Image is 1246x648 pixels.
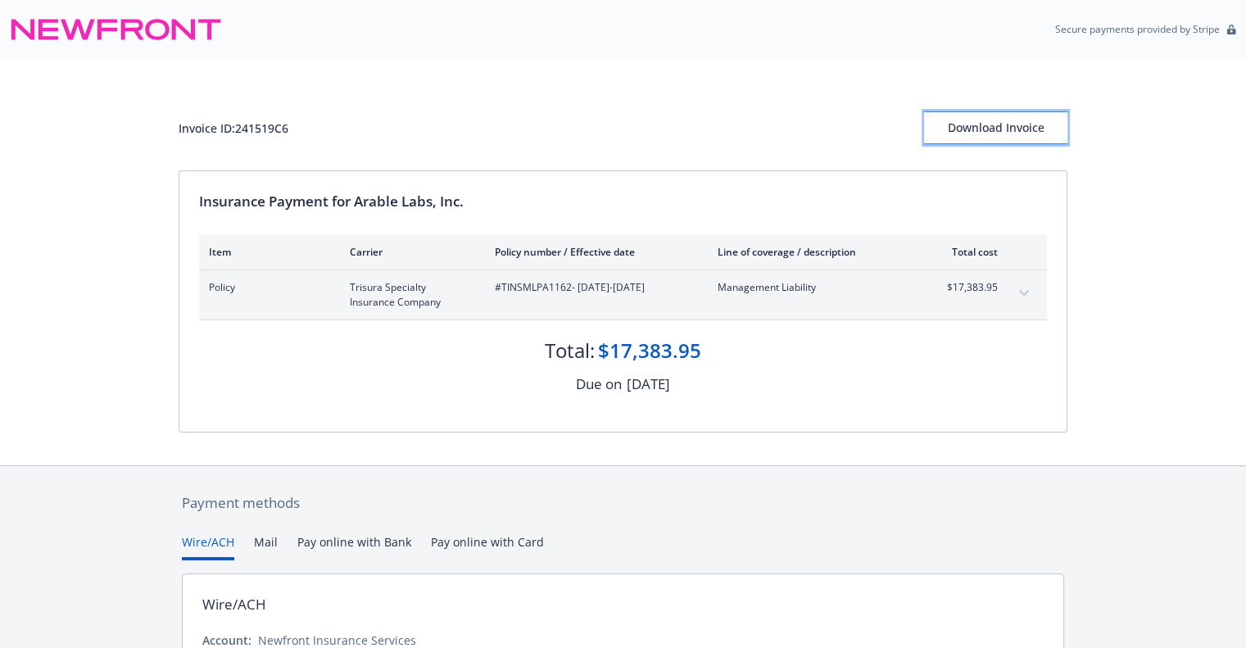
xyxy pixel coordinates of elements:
span: Management Liability [718,280,910,295]
span: Policy [209,280,324,295]
div: Due on [576,374,622,395]
div: Download Invoice [924,112,1067,143]
div: [DATE] [627,374,670,395]
div: Item [209,245,324,259]
div: Line of coverage / description [718,245,910,259]
div: Invoice ID: 241519C6 [179,120,288,137]
div: Insurance Payment for Arable Labs, Inc. [199,191,1047,212]
div: Wire/ACH [202,594,266,615]
div: Payment methods [182,492,1064,514]
span: Trisura Specialty Insurance Company [350,280,469,310]
button: Pay online with Bank [297,533,411,560]
p: Secure payments provided by Stripe [1055,22,1220,36]
div: Policy number / Effective date [495,245,691,259]
button: Pay online with Card [431,533,544,560]
button: Download Invoice [924,111,1067,144]
div: $17,383.95 [598,337,701,365]
button: Mail [254,533,278,560]
span: #TINSMLPA1162 - [DATE]-[DATE] [495,280,691,295]
div: Total cost [936,245,998,259]
div: Total: [545,337,595,365]
div: PolicyTrisura Specialty Insurance Company#TINSMLPA1162- [DATE]-[DATE]Management Liability$17,383.... [199,270,1047,319]
div: Carrier [350,245,469,259]
button: expand content [1011,280,1037,306]
span: $17,383.95 [936,280,998,295]
button: Wire/ACH [182,533,234,560]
